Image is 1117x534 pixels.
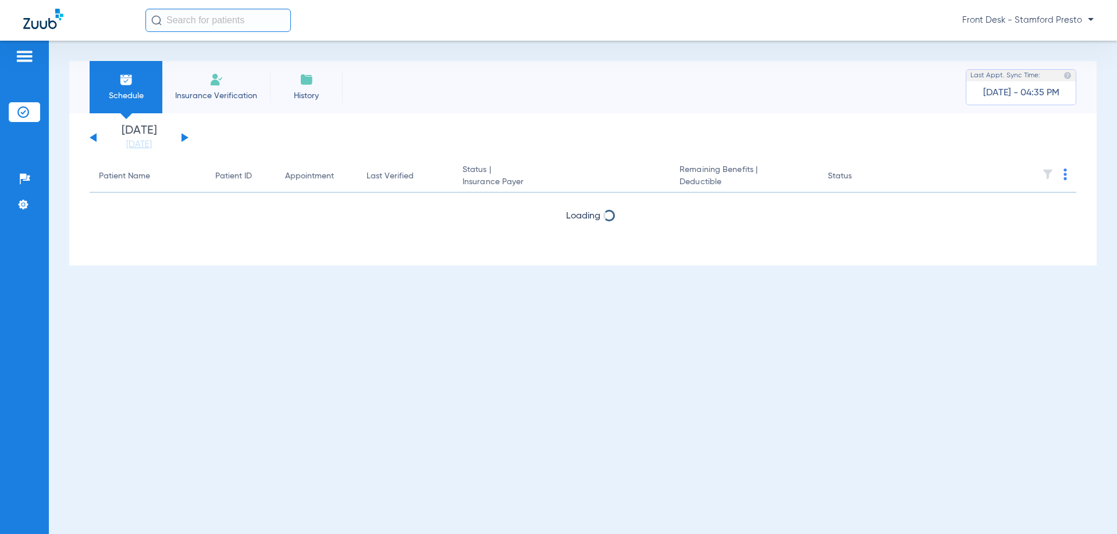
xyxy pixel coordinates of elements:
[99,170,197,182] div: Patient Name
[463,176,661,188] span: Insurance Payer
[151,15,162,26] img: Search Icon
[453,160,670,193] th: Status |
[1063,169,1067,180] img: group-dot-blue.svg
[670,160,818,193] th: Remaining Benefits |
[1063,71,1072,80] img: last sync help info
[1042,169,1054,180] img: filter.svg
[962,15,1094,26] span: Front Desk - Stamford Presto
[171,90,261,102] span: Insurance Verification
[566,212,600,221] span: Loading
[119,73,133,87] img: Schedule
[285,170,334,182] div: Appointment
[98,90,154,102] span: Schedule
[367,170,444,182] div: Last Verified
[215,170,266,182] div: Patient ID
[145,9,291,32] input: Search for patients
[104,139,174,150] a: [DATE]
[680,176,809,188] span: Deductible
[279,90,334,102] span: History
[23,9,63,29] img: Zuub Logo
[970,70,1040,81] span: Last Appt. Sync Time:
[104,125,174,150] li: [DATE]
[983,87,1059,99] span: [DATE] - 04:35 PM
[300,73,314,87] img: History
[285,170,348,182] div: Appointment
[209,73,223,87] img: Manual Insurance Verification
[819,160,897,193] th: Status
[99,170,150,182] div: Patient Name
[367,170,414,182] div: Last Verified
[215,170,252,182] div: Patient ID
[15,49,34,63] img: hamburger-icon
